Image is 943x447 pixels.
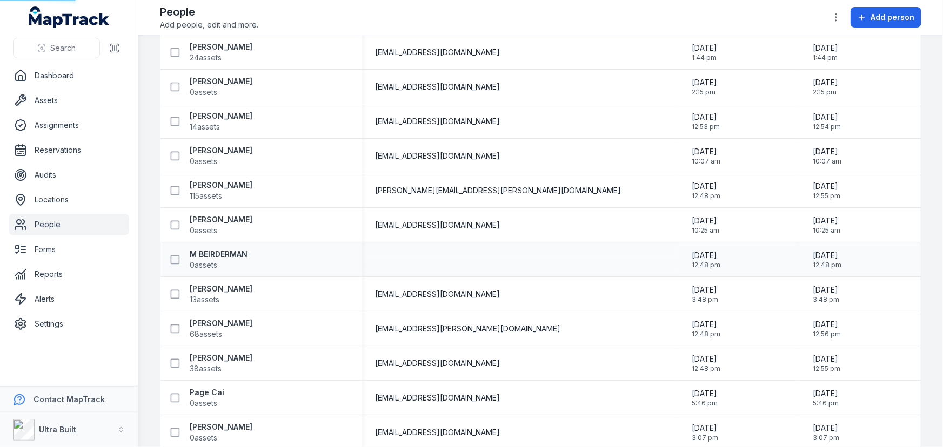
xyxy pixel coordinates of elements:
span: [DATE] [692,285,718,295]
span: 0 assets [190,156,217,167]
span: [DATE] [692,43,717,53]
span: 68 assets [190,329,222,340]
time: 11/08/2025, 1:44:12 pm [692,43,717,62]
strong: [PERSON_NAME] [190,422,252,432]
span: 3:07 pm [813,434,839,442]
span: [EMAIL_ADDRESS][PERSON_NAME][DOMAIN_NAME] [375,323,560,334]
a: Assets [9,90,129,111]
span: 3:48 pm [813,295,839,304]
time: 08/04/2025, 10:25:30 am [692,215,719,235]
span: [DATE] [813,285,839,295]
strong: [PERSON_NAME] [190,283,252,294]
a: [PERSON_NAME]14assets [190,111,252,132]
span: [DATE] [813,354,840,364]
span: 2:15 pm [813,88,838,97]
span: [PERSON_NAME][EMAIL_ADDRESS][PERSON_NAME][DOMAIN_NAME] [375,185,621,196]
span: [DATE] [813,77,838,88]
time: 21/07/2025, 3:07:00 pm [813,423,839,442]
a: [PERSON_NAME]0assets [190,145,252,167]
span: [DATE] [813,215,840,226]
strong: Ultra Built [39,425,76,434]
span: [DATE] [692,146,720,157]
span: [EMAIL_ADDRESS][DOMAIN_NAME] [375,358,500,369]
span: [DATE] [692,388,718,399]
span: 12:48 pm [692,192,720,200]
span: Add person [871,12,914,23]
span: 0 assets [190,432,217,443]
span: 12:53 pm [692,123,720,131]
span: 3:48 pm [692,295,718,304]
strong: Contact MapTrack [34,395,105,404]
span: [EMAIL_ADDRESS][DOMAIN_NAME] [375,82,500,92]
time: 23/04/2025, 12:55:07 pm [813,354,840,373]
span: 5:46 pm [813,399,839,408]
strong: M BEIRDERMAN [190,249,248,260]
button: Add person [851,7,921,28]
span: [DATE] [813,181,840,192]
span: Add people, edit and more. [160,19,258,30]
time: 23/04/2025, 12:56:21 pm [813,319,841,338]
a: M BEIRDERMAN0assets [190,249,248,270]
time: 08/04/2025, 10:25:30 am [813,215,840,235]
span: 3:07 pm [692,434,718,442]
span: 5:46 pm [692,399,718,408]
span: 10:25 am [813,226,840,235]
strong: [PERSON_NAME] [190,76,252,87]
strong: [PERSON_NAME] [190,111,252,121]
span: [DATE] [692,77,717,88]
span: [DATE] [813,319,841,330]
strong: [PERSON_NAME] [190,353,252,363]
strong: Page Cai [190,387,224,398]
strong: [PERSON_NAME] [190,145,252,156]
a: [PERSON_NAME]24assets [190,42,252,63]
span: [DATE] [813,112,841,123]
span: 1:44 pm [692,53,717,62]
time: 08/04/2025, 12:48:26 pm [692,181,720,200]
span: 1:44 pm [813,53,838,62]
span: 10:25 am [692,226,719,235]
span: 0 assets [190,398,217,409]
span: [EMAIL_ADDRESS][DOMAIN_NAME] [375,392,500,403]
time: 11/08/2025, 1:44:12 pm [813,43,838,62]
time: 23/04/2025, 12:55:20 pm [813,181,840,200]
a: [PERSON_NAME]38assets [190,353,252,374]
a: Locations [9,189,129,211]
span: [DATE] [692,112,720,123]
span: 14 assets [190,121,220,132]
span: [DATE] [813,146,841,157]
time: 08/04/2025, 5:46:36 pm [813,388,839,408]
time: 21/07/2025, 3:07:00 pm [692,423,718,442]
span: [EMAIL_ADDRESS][DOMAIN_NAME] [375,151,500,161]
button: Search [13,38,100,58]
span: [DATE] [692,250,720,261]
span: 12:48 pm [692,364,720,373]
a: [PERSON_NAME]13assets [190,283,252,305]
span: [DATE] [813,250,841,261]
a: People [9,214,129,235]
span: [EMAIL_ADDRESS][DOMAIN_NAME] [375,47,500,58]
a: Audits [9,164,129,186]
span: 12:54 pm [813,123,841,131]
a: Reports [9,263,129,285]
a: Forms [9,239,129,260]
a: Dashboard [9,65,129,86]
span: 12:55 pm [813,192,840,200]
a: [PERSON_NAME]68assets [190,318,252,340]
time: 04/07/2025, 12:54:09 pm [813,112,841,131]
span: 12:55 pm [813,364,840,373]
span: [DATE] [813,423,839,434]
span: 12:56 pm [813,330,841,338]
time: 08/04/2025, 5:46:36 pm [692,388,718,408]
span: 115 assets [190,191,222,201]
span: 12:48 pm [692,330,720,338]
time: 17/07/2025, 2:15:15 pm [692,77,717,97]
span: 13 assets [190,294,219,305]
strong: [PERSON_NAME] [190,42,252,52]
span: 0 assets [190,87,217,98]
time: 16/07/2025, 3:48:52 pm [813,285,839,304]
time: 08/04/2025, 12:48:17 pm [692,250,720,269]
a: [PERSON_NAME]0assets [190,214,252,236]
span: 0 assets [190,225,217,236]
span: 2:15 pm [692,88,717,97]
span: 0 assets [190,260,217,270]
